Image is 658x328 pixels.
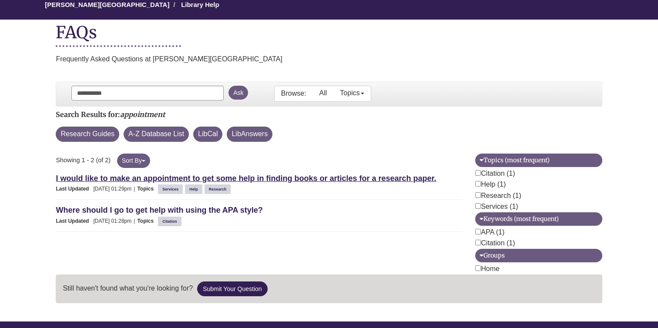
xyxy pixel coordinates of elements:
[313,86,334,100] a: All
[56,274,602,303] p: Still haven't found what you're looking for?
[281,89,306,98] p: Browse:
[161,217,178,226] a: Citation
[475,227,504,238] label: APA (1)
[120,110,165,119] em: appointment
[181,1,219,8] a: Library Help
[158,186,233,192] ul: Topics
[475,212,602,226] button: Keywords (most frequent)
[56,51,282,65] div: Frequently Asked Questions at [PERSON_NAME][GEOGRAPHIC_DATA]
[137,218,158,224] span: Topics
[333,86,370,100] a: Topics
[188,184,199,194] a: Help
[56,186,131,192] span: [DATE] 01:29pm
[475,168,515,179] label: Citation (1)
[117,154,150,168] button: Sort By
[193,127,222,142] button: LibCal
[475,170,481,176] input: Citation (1)
[475,179,506,190] label: Help (1)
[161,184,180,194] a: Services
[124,127,189,142] button: A-Z Database List
[475,229,481,234] input: APA (1)
[475,203,481,209] input: Services (1)
[56,174,436,183] a: I would like to make an appointment to get some help in finding books or articles for a research ...
[131,218,137,224] span: |
[228,86,248,100] button: Ask
[137,186,158,192] span: Topics
[56,218,131,224] span: [DATE] 01:28pm
[56,24,181,47] h1: FAQs
[56,111,602,118] h2: Search Results for:
[475,249,602,262] button: Groups
[45,1,169,8] a: [PERSON_NAME][GEOGRAPHIC_DATA]
[475,238,515,249] label: Citation (1)
[475,201,518,212] label: Services (1)
[475,192,481,198] input: Research (1)
[197,281,267,296] a: Submit Your Question
[208,184,228,194] a: Research
[475,154,602,167] button: Topics (most frequent)
[475,265,481,271] input: Home
[56,186,93,192] span: Last Updated
[131,186,137,192] span: |
[475,240,481,245] input: Citation (1)
[56,157,111,164] span: Showing 1 - 2 (of 2)
[475,181,481,187] input: Help (1)
[475,263,500,274] label: Home
[56,206,262,214] a: Where should I go to get help with using the APA style?
[475,190,521,201] label: Research (1)
[158,218,184,224] ul: Topics
[56,127,119,142] button: Research Guides
[56,218,93,224] span: Last Updated
[227,127,272,142] button: LibAnswers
